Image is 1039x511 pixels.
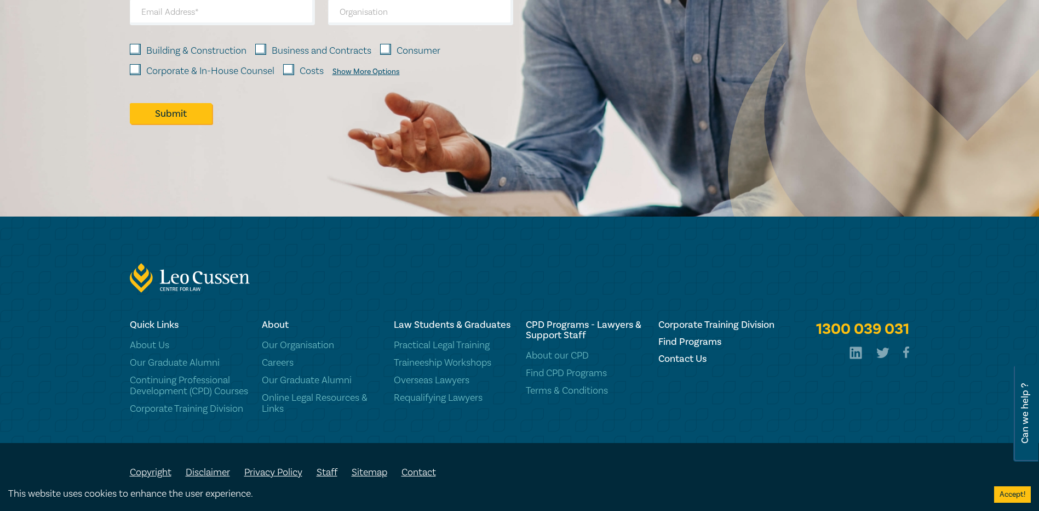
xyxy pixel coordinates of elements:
[394,357,513,368] a: Traineeship Workshops
[146,64,274,78] label: Corporate & In-House Counsel
[262,340,381,351] a: Our Organisation
[244,466,302,479] a: Privacy Policy
[130,466,171,479] a: Copyright
[658,337,777,347] a: Find Programs
[526,368,645,379] a: Find CPD Programs
[394,340,513,351] a: Practical Legal Training
[658,320,777,330] a: Corporate Training Division
[272,44,371,58] label: Business and Contracts
[526,385,645,396] a: Terms & Conditions
[130,103,212,124] button: Submit
[994,486,1031,503] button: Accept cookies
[401,466,436,479] a: Contact
[130,357,249,368] a: Our Graduate Alumni
[130,404,249,415] a: Corporate Training Division
[816,320,909,339] a: 1300 039 031
[1020,372,1030,455] span: Can we help ?
[317,466,337,479] a: Staff
[658,354,777,364] a: Contact Us
[262,357,381,368] a: Careers
[300,64,324,78] label: Costs
[262,320,381,330] h6: About
[526,320,645,340] h6: CPD Programs - Lawyers & Support Staff
[352,466,387,479] a: Sitemap
[394,320,513,330] h6: Law Students & Graduates
[146,44,246,58] label: Building & Construction
[130,340,249,351] a: About Us
[8,487,978,501] div: This website uses cookies to enhance the user experience.
[186,466,230,479] a: Disclaimer
[130,320,249,330] h6: Quick Links
[130,375,249,397] a: Continuing Professional Development (CPD) Courses
[397,44,440,58] label: Consumer
[526,350,645,361] a: About our CPD
[262,375,381,386] a: Our Graduate Alumni
[262,393,381,415] a: Online Legal Resources & Links
[394,393,513,404] a: Requalifying Lawyers
[394,375,513,386] a: Overseas Lawyers
[332,67,400,76] div: Show More Options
